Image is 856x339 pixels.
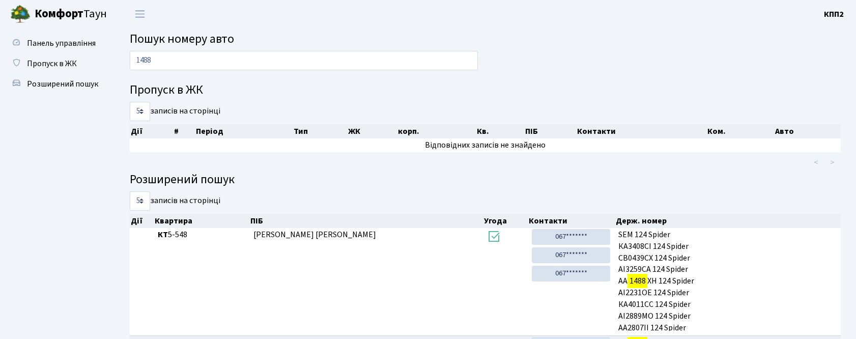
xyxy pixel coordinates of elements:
span: [PERSON_NAME] [PERSON_NAME] [253,229,376,240]
img: logo.png [10,4,31,24]
span: Пропуск в ЖК [27,58,77,69]
th: ПІБ [249,214,483,228]
span: Панель управління [27,38,96,49]
a: Панель управління [5,33,107,53]
a: Пропуск в ЖК [5,53,107,74]
h4: Розширений пошук [130,173,841,187]
th: # [173,124,195,138]
th: ЖК [347,124,396,138]
th: Дії [130,124,173,138]
label: записів на сторінці [130,191,220,211]
th: Кв. [476,124,524,138]
label: записів на сторінці [130,102,220,121]
span: 5-548 [158,229,245,241]
b: Комфорт [35,6,83,22]
mark: 1488 [627,274,647,288]
th: Контакти [528,214,614,228]
th: Ком. [706,124,774,138]
th: Авто [774,124,841,138]
select: записів на сторінці [130,102,150,121]
th: Квартира [154,214,249,228]
b: КПП2 [824,9,844,20]
span: Таун [35,6,107,23]
th: Період [195,124,292,138]
h4: Пропуск в ЖК [130,83,841,98]
th: Угода [483,214,528,228]
th: Тип [293,124,347,138]
span: SEM 124 Spider КА3408CI 124 Spider СВ0439СХ 124 Spider АІ3259СА 124 Spider AA XH 124 Spider АІ223... [618,229,837,331]
td: Відповідних записів не знайдено [130,138,841,152]
th: Контакти [576,124,707,138]
a: КПП2 [824,8,844,20]
span: Пошук номеру авто [130,30,234,48]
th: корп. [397,124,476,138]
input: Пошук [130,51,478,70]
a: Розширений пошук [5,74,107,94]
select: записів на сторінці [130,191,150,211]
th: Держ. номер [615,214,841,228]
span: Розширений пошук [27,78,98,90]
button: Переключити навігацію [127,6,153,22]
th: ПІБ [524,124,576,138]
b: КТ [158,229,168,240]
th: Дії [130,214,154,228]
